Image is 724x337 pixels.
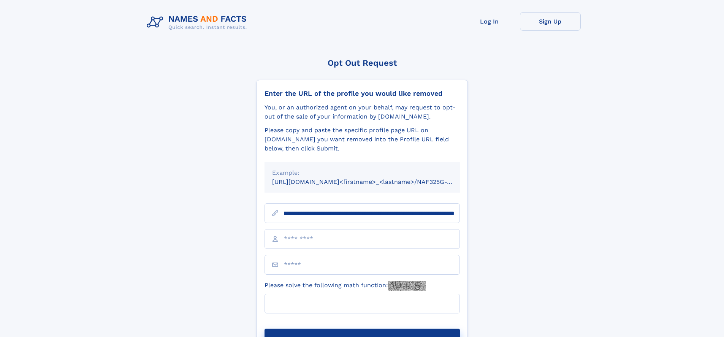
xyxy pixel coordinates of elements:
[257,58,468,68] div: Opt Out Request
[520,12,581,31] a: Sign Up
[265,281,426,291] label: Please solve the following math function:
[144,12,253,33] img: Logo Names and Facts
[272,178,474,185] small: [URL][DOMAIN_NAME]<firstname>_<lastname>/NAF325G-xxxxxxxx
[265,89,460,98] div: Enter the URL of the profile you would like removed
[265,103,460,121] div: You, or an authorized agent on your behalf, may request to opt-out of the sale of your informatio...
[265,126,460,153] div: Please copy and paste the specific profile page URL on [DOMAIN_NAME] you want removed into the Pr...
[459,12,520,31] a: Log In
[272,168,452,177] div: Example:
